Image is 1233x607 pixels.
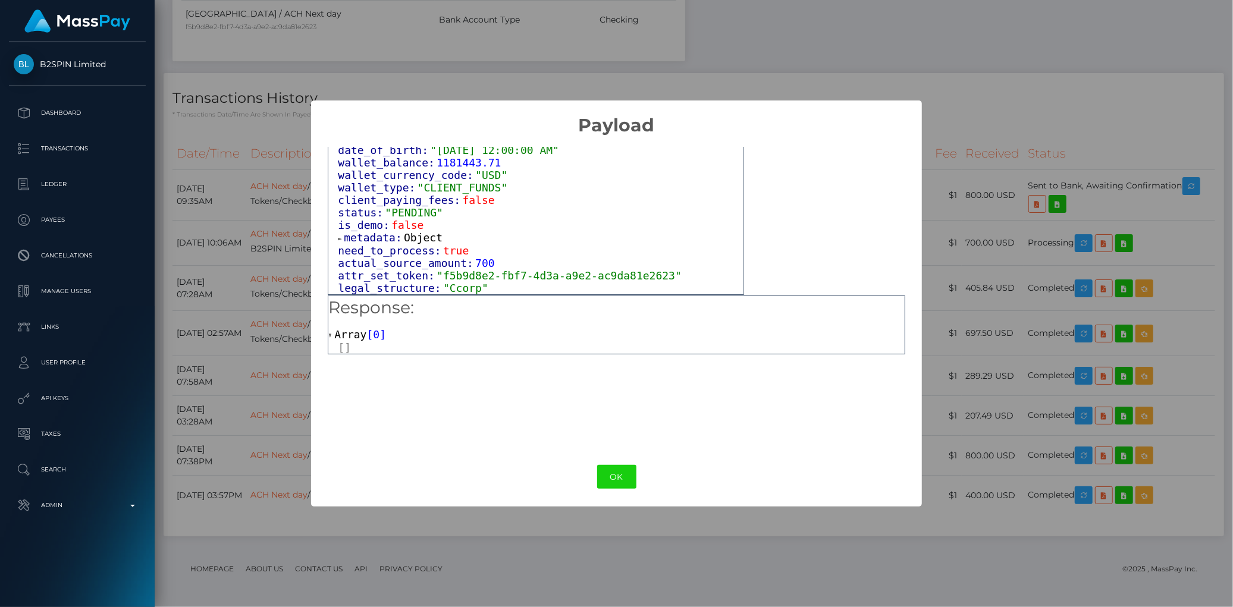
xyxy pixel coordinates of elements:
[437,269,682,282] span: "f5b9d8e2-fbf7-4d3a-a9e2-ac9da81e2623"
[338,257,475,269] span: actual_source_amount:
[367,328,374,341] span: [
[475,257,495,269] span: 700
[338,206,385,219] span: status:
[14,211,141,229] p: Payees
[437,156,501,169] span: 1181443.71
[311,100,923,136] h2: Payload
[14,54,34,74] img: B2SPIN Limited
[379,328,386,341] span: ]
[430,144,559,156] span: "[DATE] 12:00:00 AM"
[338,169,475,181] span: wallet_currency_code:
[24,10,130,33] img: MassPay Logo
[14,461,141,479] p: Search
[338,194,462,206] span: client_paying_fees:
[443,282,488,294] span: "Ccorp"
[14,496,141,514] p: Admin
[14,104,141,122] p: Dashboard
[338,144,430,156] span: date_of_birth:
[14,247,141,265] p: Cancellations
[334,328,366,341] span: Array
[14,282,141,300] p: Manage Users
[14,389,141,407] p: API Keys
[14,318,141,336] p: Links
[443,244,469,257] span: true
[338,269,437,282] span: attr_set_token:
[475,169,507,181] span: "USD"
[14,175,141,193] p: Ledger
[14,354,141,372] p: User Profile
[338,181,417,194] span: wallet_type:
[344,231,404,244] span: metadata:
[404,231,443,244] span: Object
[385,206,443,219] span: "PENDING"
[597,465,636,489] button: OK
[328,296,904,320] h5: Response:
[418,181,508,194] span: "CLIENT_FUNDS"
[9,59,146,70] span: B2SPIN Limited
[373,328,379,341] span: 0
[338,156,437,169] span: wallet_balance:
[14,140,141,158] p: Transactions
[463,194,495,206] span: false
[391,219,423,231] span: false
[338,219,391,231] span: is_demo:
[338,244,443,257] span: need_to_process:
[14,425,141,443] p: Taxes
[338,282,443,294] span: legal_structure:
